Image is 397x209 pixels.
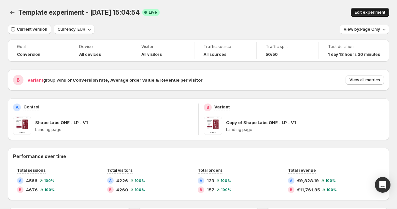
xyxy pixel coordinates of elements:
[18,8,140,16] span: Template experiment - [DATE] 15:04:54
[17,168,46,173] span: Total sessions
[19,179,21,183] h2: A
[200,188,202,192] h2: B
[214,104,230,110] p: Variant
[200,179,202,183] h2: A
[109,179,112,183] h2: A
[135,188,145,192] span: 100 %
[204,117,222,135] img: Copy of Shape Labs ONE - LP - V1
[344,27,380,32] span: View by: Page Only
[226,119,296,126] p: Copy of Shape Labs ONE - LP - V1
[26,177,37,184] span: 4566
[27,77,204,83] span: group wins on .
[204,52,226,57] h4: All sources
[297,186,320,193] span: €11,761.85
[349,77,380,83] span: View all metrics
[17,52,40,57] span: Conversion
[351,8,389,17] button: Edit experiment
[110,77,154,83] strong: Average order value
[35,127,193,132] p: Landing page
[326,188,337,192] span: 100 %
[79,52,101,57] h4: All devices
[27,77,43,83] span: Variant
[375,177,390,193] div: Open Intercom Messenger
[204,44,247,49] span: Traffic source
[17,27,47,32] span: Current version
[328,52,380,57] span: 1 day 18 hours 30 minutes
[17,77,20,83] h2: B
[149,10,157,15] span: Live
[297,177,319,184] span: €9,828.19
[44,188,55,192] span: 100 %
[107,168,133,173] span: Total visitors
[141,52,162,57] h4: All visitors
[207,186,214,193] span: 157
[73,77,108,83] strong: Conversion rate
[288,168,316,173] span: Total revenue
[160,77,203,83] strong: Revenue per visitor
[13,117,31,135] img: Shape Labs ONE - LP - V1
[54,25,94,34] button: Currency: EUR
[328,44,380,49] span: Test duration
[58,27,85,32] span: Currency: EUR
[116,177,128,184] span: 4226
[266,43,309,58] a: Traffic split50/50
[135,179,145,183] span: 100 %
[79,44,123,49] span: Device
[204,43,247,58] a: Traffic sourceAll sources
[141,44,185,49] span: Visitor
[156,77,159,83] strong: &
[328,43,380,58] a: Test duration1 day 18 hours 30 minutes
[220,179,231,183] span: 100 %
[17,44,61,49] span: Goal
[221,188,231,192] span: 100 %
[26,186,38,193] span: 4676
[16,105,19,110] h2: A
[290,188,292,192] h2: B
[290,179,292,183] h2: A
[19,188,21,192] h2: B
[116,186,128,193] span: 4260
[141,43,185,58] a: VisitorAll visitors
[44,179,54,183] span: 100 %
[23,104,39,110] p: Control
[355,10,385,15] span: Edit experiment
[325,179,336,183] span: 100 %
[13,153,384,160] h2: Performance over time
[207,177,214,184] span: 133
[198,168,222,173] span: Total orders
[35,119,88,126] p: Shape Labs ONE - LP - V1
[8,25,51,34] button: Current version
[79,43,123,58] a: DeviceAll devices
[375,175,384,185] button: Expand chart
[266,52,278,57] span: 50/50
[17,43,61,58] a: GoalConversion
[266,44,309,49] span: Traffic split
[109,188,112,192] h2: B
[346,75,384,85] button: View all metrics
[226,127,384,132] p: Landing page
[8,8,17,17] button: Back
[206,105,209,110] h2: B
[108,77,109,83] strong: ,
[340,25,389,34] button: View by:Page Only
